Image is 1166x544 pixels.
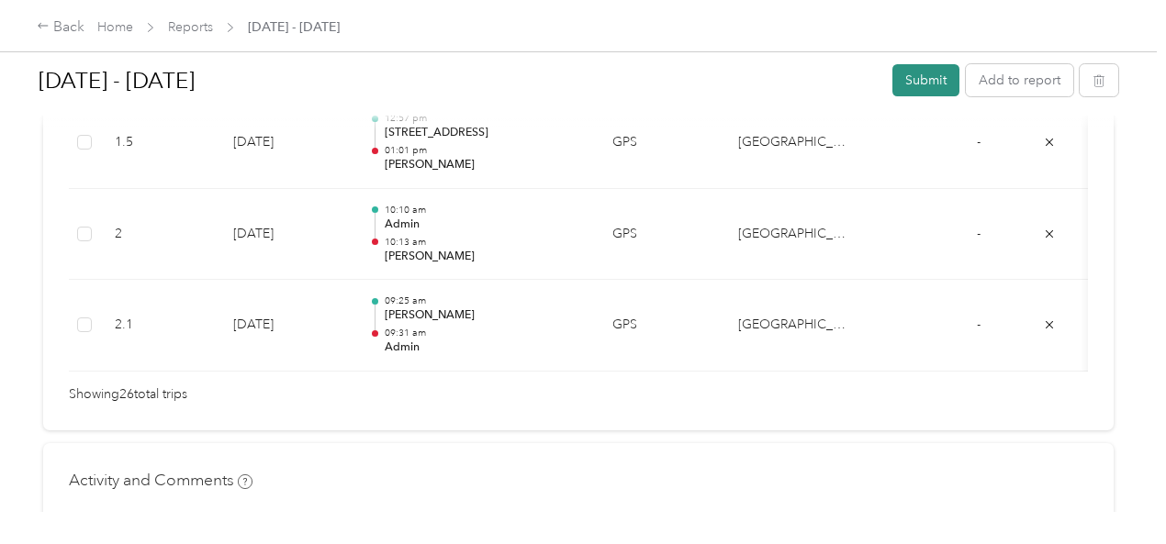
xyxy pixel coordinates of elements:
p: 01:01 pm [385,144,583,157]
td: 1.5 [100,97,219,189]
p: [STREET_ADDRESS] [385,125,583,141]
p: [PERSON_NAME] [385,157,583,173]
p: Admin [385,339,583,356]
a: Home [97,19,133,35]
td: Deerfield Public Schools District 109 [723,189,869,281]
div: Back [37,17,84,39]
p: [PERSON_NAME] [385,307,583,324]
td: [DATE] [219,280,354,372]
p: 09:31 am [385,327,583,339]
span: [DATE] - [DATE] [248,17,340,37]
p: 10:10 am [385,204,583,216]
td: Deerfield Public Schools District 109 [723,280,869,372]
p: [PERSON_NAME] [385,249,583,265]
p: 09:25 am [385,294,583,307]
h1: Aug 25 - 31, 2025 [39,59,880,103]
td: [DATE] [219,97,354,189]
p: Admin [385,216,583,233]
td: 2.1 [100,280,219,372]
span: Showing 26 total trips [69,384,187,405]
p: 10:13 am [385,236,583,249]
span: - [977,226,981,241]
iframe: Everlance-gr Chat Button Frame [1063,441,1166,544]
span: - [977,316,981,332]
td: Deerfield Public Schools District 109 [723,97,869,189]
button: Add to report [966,64,1073,96]
td: [DATE] [219,189,354,281]
td: GPS [598,97,724,189]
h4: Activity and Comments [69,469,252,492]
td: 2 [100,189,219,281]
td: GPS [598,189,724,281]
span: - [977,134,981,150]
button: Submit [892,64,959,96]
a: Reports [168,19,213,35]
td: GPS [598,280,724,372]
